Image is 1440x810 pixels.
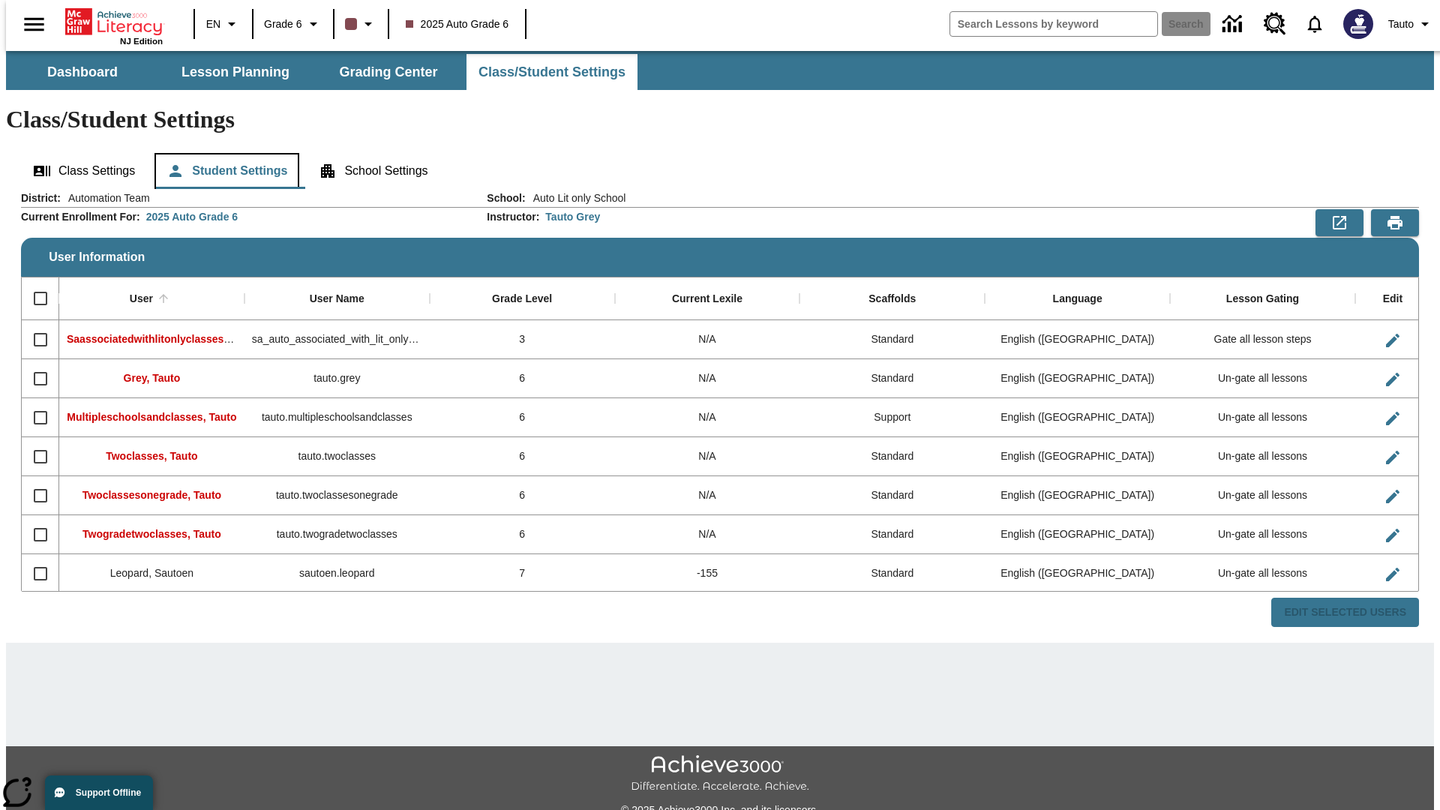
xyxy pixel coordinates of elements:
button: Edit User [1378,559,1408,589]
span: NJ Edition [120,37,163,46]
span: Tauto [1388,16,1414,32]
button: Class/Student Settings [466,54,637,90]
div: SubNavbar [6,51,1434,90]
div: Un-gate all lessons [1170,476,1355,515]
div: Home [65,5,163,46]
div: N/A [615,359,800,398]
div: Support [799,398,985,437]
div: N/A [615,398,800,437]
div: User Name [310,292,364,306]
div: English (US) [985,320,1170,359]
div: Standard [799,437,985,476]
div: Class/Student Settings [21,153,1419,189]
div: 6 [430,437,615,476]
button: School Settings [307,153,439,189]
div: sautoen.leopard [244,554,430,593]
div: User [130,292,153,306]
button: Grading Center [313,54,463,90]
button: Class color is dark brown. Change class color [339,10,383,37]
div: 6 [430,515,615,554]
h2: District : [21,192,61,205]
div: Un-gate all lessons [1170,359,1355,398]
div: Current Lexile [672,292,742,306]
div: tauto.twoclasses [244,437,430,476]
a: Home [65,7,163,37]
div: English (US) [985,476,1170,515]
div: 7 [430,554,615,593]
div: Standard [799,320,985,359]
span: Auto Lit only School [526,190,626,205]
div: tauto.multipleschoolsandclasses [244,398,430,437]
div: N/A [615,320,800,359]
div: Standard [799,515,985,554]
button: Edit User [1378,520,1408,550]
div: N/A [615,476,800,515]
div: 3 [430,320,615,359]
button: Edit User [1378,325,1408,355]
div: Un-gate all lessons [1170,398,1355,437]
div: English (US) [985,554,1170,593]
span: Automation Team [61,190,150,205]
a: Notifications [1295,4,1334,43]
span: Twogradetwoclasses, Tauto [82,528,221,540]
div: English (US) [985,437,1170,476]
h2: Current Enrollment For : [21,211,140,223]
h2: School : [487,192,525,205]
div: -155 [615,554,800,593]
div: Lesson Gating [1226,292,1299,306]
span: 2025 Auto Grade 6 [406,16,509,32]
button: Edit User [1378,481,1408,511]
img: Achieve3000 Differentiate Accelerate Achieve [631,755,809,793]
div: User Information [21,190,1419,628]
div: Un-gate all lessons [1170,515,1355,554]
div: SubNavbar [6,54,639,90]
div: 6 [430,476,615,515]
div: 2025 Auto Grade 6 [146,209,238,224]
h2: Instructor : [487,211,539,223]
button: Edit User [1378,442,1408,472]
button: Print Preview [1371,209,1419,236]
div: Edit [1383,292,1402,306]
button: Profile/Settings [1382,10,1440,37]
span: User Information [49,250,145,264]
span: Support Offline [76,787,141,798]
button: Edit User [1378,364,1408,394]
button: Select a new avatar [1334,4,1382,43]
button: Dashboard [7,54,157,90]
div: Standard [799,476,985,515]
input: search field [950,12,1157,36]
div: Grade Level [492,292,552,306]
div: sa_auto_associated_with_lit_only_classes [244,320,430,359]
button: Export to CSV [1315,209,1363,236]
div: 6 [430,359,615,398]
span: Twoclasses, Tauto [106,450,197,462]
div: Un-gate all lessons [1170,554,1355,593]
button: Lesson Planning [160,54,310,90]
button: Class Settings [21,153,147,189]
span: EN [206,16,220,32]
button: Grade: Grade 6, Select a grade [258,10,328,37]
button: Support Offline [45,775,153,810]
div: tauto.grey [244,359,430,398]
button: Language: EN, Select a language [199,10,247,37]
a: Data Center [1213,4,1255,45]
span: Multipleschoolsandclasses, Tauto [67,411,236,423]
div: Standard [799,359,985,398]
div: English (US) [985,515,1170,554]
div: Language [1053,292,1102,306]
div: 6 [430,398,615,437]
button: Open side menu [12,2,56,46]
div: Tauto Grey [545,209,600,224]
div: Standard [799,554,985,593]
div: N/A [615,437,800,476]
button: Edit User [1378,403,1408,433]
span: Saassociatedwithlitonlyclasses, Saassociatedwithlitonlyclasses [67,333,386,345]
img: Avatar [1343,9,1373,39]
div: Scaffolds [868,292,916,306]
span: Twoclassesonegrade, Tauto [82,489,221,501]
span: Leopard, Sautoen [110,567,193,579]
div: English (US) [985,398,1170,437]
div: English (US) [985,359,1170,398]
div: tauto.twoclassesonegrade [244,476,430,515]
a: Resource Center, Will open in new tab [1255,4,1295,44]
